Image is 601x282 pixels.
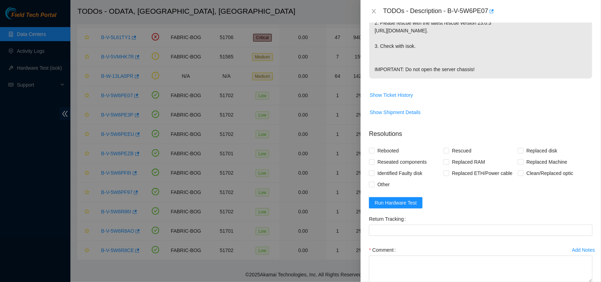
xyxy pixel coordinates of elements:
span: close [371,8,377,14]
input: Return Tracking [369,225,593,236]
span: Replaced RAM [449,156,488,168]
button: Show Ticket History [369,89,413,101]
button: Run Hardware Test [369,197,422,208]
p: Resolutions [369,124,593,139]
button: Show Shipment Details [369,107,421,118]
div: Add Notes [572,247,595,252]
span: Rebooted [375,145,402,156]
span: Show Shipment Details [370,108,421,116]
span: Run Hardware Test [375,199,417,207]
div: TODOs - Description - B-V-5W6PE07 [383,6,593,17]
span: Clean/Replaced optic [524,168,576,179]
span: Other [375,179,393,190]
span: Replaced Machine [524,156,570,168]
span: Rescued [449,145,474,156]
span: Replaced disk [524,145,560,156]
span: Show Ticket History [370,91,413,99]
label: Return Tracking [369,213,409,225]
label: Comment [369,244,399,256]
span: Reseated components [375,156,430,168]
span: Identified Faulty disk [375,168,425,179]
button: Add Notes [572,244,595,256]
span: Replaced ETH/Power cable [449,168,515,179]
button: Close [369,8,379,15]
